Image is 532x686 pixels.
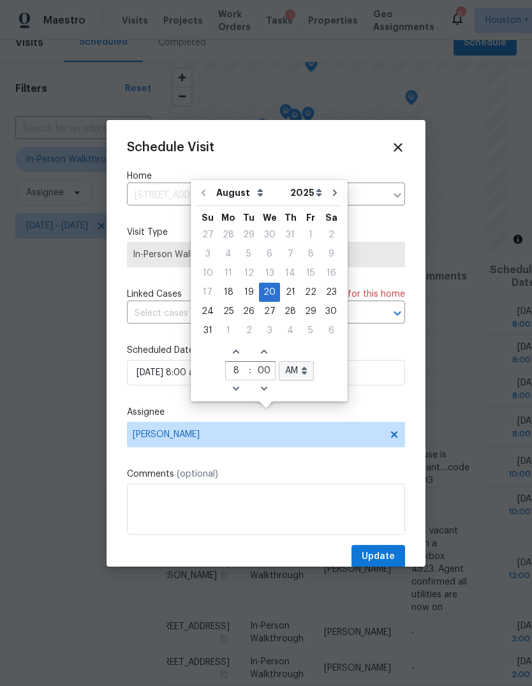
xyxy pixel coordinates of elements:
[202,213,214,222] abbr: Sunday
[127,344,405,357] label: Scheduled Date
[218,283,239,301] div: 18
[254,362,275,380] input: minutes
[239,283,259,302] div: Tue Aug 19 2025
[321,226,341,244] div: 2
[239,322,259,339] div: 2
[284,213,297,222] abbr: Thursday
[127,288,182,301] span: Linked Cases
[127,304,369,324] input: Select cases
[218,264,239,282] div: 11
[218,226,239,244] div: 28
[259,245,280,263] div: 6
[325,180,344,205] button: Go to next month
[321,264,341,282] div: 16
[218,225,239,244] div: Mon Jul 28 2025
[321,225,341,244] div: Sat Aug 02 2025
[197,226,218,244] div: 27
[300,321,321,340] div: Fri Sep 05 2025
[218,321,239,340] div: Mon Sep 01 2025
[218,283,239,302] div: Mon Aug 18 2025
[391,140,405,154] span: Close
[280,321,300,340] div: Thu Sep 04 2025
[300,302,321,320] div: 29
[259,283,280,301] div: 20
[259,226,280,244] div: 30
[254,380,275,398] span: Decrease minutes
[287,183,325,202] select: Year
[239,302,259,320] div: 26
[351,545,405,569] button: Update
[197,321,218,340] div: Sun Aug 31 2025
[197,322,218,339] div: 31
[127,186,386,205] input: Enter in an address
[218,302,239,320] div: 25
[239,264,259,282] div: 12
[226,362,247,380] input: hours (12hr clock)
[300,283,321,302] div: Fri Aug 22 2025
[300,322,321,339] div: 5
[280,264,300,282] div: 14
[239,225,259,244] div: Tue Jul 29 2025
[300,226,321,244] div: 1
[259,321,280,340] div: Wed Sep 03 2025
[197,225,218,244] div: Sun Jul 27 2025
[291,288,405,301] span: There is case for this home
[300,264,321,282] div: 15
[218,302,239,321] div: Mon Aug 25 2025
[280,283,300,301] div: 21
[239,302,259,321] div: Tue Aug 26 2025
[239,321,259,340] div: Tue Sep 02 2025
[280,245,300,263] div: 7
[300,244,321,264] div: Fri Aug 08 2025
[218,264,239,283] div: Mon Aug 11 2025
[133,429,383,440] span: [PERSON_NAME]
[127,226,405,239] label: Visit Type
[321,244,341,264] div: Sat Aug 09 2025
[259,264,280,282] div: 13
[197,244,218,264] div: Sun Aug 03 2025
[321,322,341,339] div: 6
[263,213,277,222] abbr: Wednesday
[259,283,280,302] div: Wed Aug 20 2025
[300,225,321,244] div: Fri Aug 01 2025
[197,302,218,320] div: 24
[127,360,405,385] input: M/D/YYYY
[127,170,405,183] label: Home
[197,264,218,283] div: Sun Aug 10 2025
[362,549,395,565] span: Update
[247,361,254,379] span: :
[300,302,321,321] div: Fri Aug 29 2025
[239,244,259,264] div: Tue Aug 05 2025
[259,302,280,321] div: Wed Aug 27 2025
[218,244,239,264] div: Mon Aug 04 2025
[221,213,235,222] abbr: Monday
[133,248,399,261] span: In-Person Walkthrough
[197,302,218,321] div: Sun Aug 24 2025
[254,343,275,361] span: Increase minutes
[280,322,300,339] div: 4
[194,180,213,205] button: Go to previous month
[321,302,341,321] div: Sat Aug 30 2025
[239,283,259,301] div: 19
[226,380,247,398] span: Decrease hours (12hr clock)
[300,245,321,263] div: 8
[213,183,287,202] select: Month
[259,225,280,244] div: Wed Jul 30 2025
[259,264,280,283] div: Wed Aug 13 2025
[127,468,405,481] label: Comments
[321,321,341,340] div: Sat Sep 06 2025
[218,322,239,339] div: 1
[321,302,341,320] div: 30
[280,302,300,321] div: Thu Aug 28 2025
[218,245,239,263] div: 4
[280,225,300,244] div: Thu Jul 31 2025
[388,304,406,322] button: Open
[197,245,218,263] div: 3
[300,264,321,283] div: Fri Aug 15 2025
[127,141,214,154] span: Schedule Visit
[280,244,300,264] div: Thu Aug 07 2025
[300,283,321,301] div: 22
[197,264,218,282] div: 10
[177,470,218,479] span: (optional)
[259,302,280,320] div: 27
